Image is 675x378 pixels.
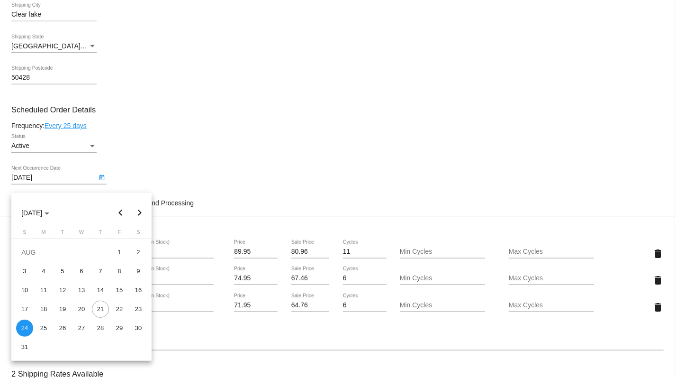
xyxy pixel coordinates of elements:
div: 30 [130,320,147,337]
td: August 18, 2025 [34,300,53,319]
td: August 5, 2025 [53,262,72,281]
td: August 21, 2025 [91,300,110,319]
td: August 16, 2025 [129,281,148,300]
span: [DATE] [21,209,49,217]
td: August 23, 2025 [129,300,148,319]
div: 13 [73,282,90,299]
td: August 31, 2025 [15,338,34,357]
th: Monday [34,229,53,239]
div: 11 [35,282,52,299]
td: August 24, 2025 [15,319,34,338]
td: August 19, 2025 [53,300,72,319]
div: 31 [16,339,33,356]
td: August 10, 2025 [15,281,34,300]
div: 14 [92,282,109,299]
td: August 12, 2025 [53,281,72,300]
div: 5 [54,263,71,280]
div: 16 [130,282,147,299]
div: 25 [35,320,52,337]
div: 20 [73,301,90,318]
td: August 11, 2025 [34,281,53,300]
th: Saturday [129,229,148,239]
td: August 7, 2025 [91,262,110,281]
div: 24 [16,320,33,337]
td: August 15, 2025 [110,281,129,300]
div: 15 [111,282,128,299]
div: 12 [54,282,71,299]
td: August 13, 2025 [72,281,91,300]
div: 26 [54,320,71,337]
td: August 30, 2025 [129,319,148,338]
td: August 26, 2025 [53,319,72,338]
td: AUG [15,243,110,262]
td: August 17, 2025 [15,300,34,319]
td: August 6, 2025 [72,262,91,281]
td: August 25, 2025 [34,319,53,338]
th: Sunday [15,229,34,239]
td: August 27, 2025 [72,319,91,338]
div: 21 [92,301,109,318]
div: 23 [130,301,147,318]
td: August 29, 2025 [110,319,129,338]
td: August 9, 2025 [129,262,148,281]
div: 28 [92,320,109,337]
td: August 4, 2025 [34,262,53,281]
button: Choose month and year [14,203,57,222]
th: Wednesday [72,229,91,239]
div: 27 [73,320,90,337]
td: August 20, 2025 [72,300,91,319]
button: Next month [130,203,149,222]
div: 2 [130,244,147,261]
div: 4 [35,263,52,280]
div: 18 [35,301,52,318]
div: 1 [111,244,128,261]
td: August 3, 2025 [15,262,34,281]
td: August 1, 2025 [110,243,129,262]
div: 19 [54,301,71,318]
div: 17 [16,301,33,318]
td: August 22, 2025 [110,300,129,319]
td: August 14, 2025 [91,281,110,300]
th: Friday [110,229,129,239]
div: 9 [130,263,147,280]
td: August 28, 2025 [91,319,110,338]
div: 10 [16,282,33,299]
div: 29 [111,320,128,337]
th: Thursday [91,229,110,239]
td: August 2, 2025 [129,243,148,262]
td: August 8, 2025 [110,262,129,281]
div: 8 [111,263,128,280]
div: 22 [111,301,128,318]
div: 7 [92,263,109,280]
th: Tuesday [53,229,72,239]
button: Previous month [111,203,130,222]
div: 6 [73,263,90,280]
div: 3 [16,263,33,280]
